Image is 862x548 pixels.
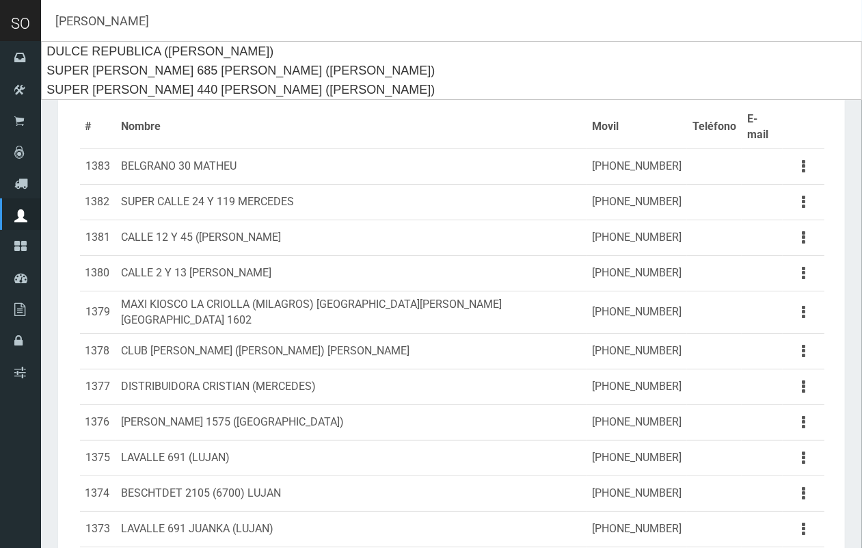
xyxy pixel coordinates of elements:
[79,106,116,148] th: #
[79,405,116,441] td: 1376
[79,184,116,220] td: 1382
[42,42,861,61] div: DULCE REPUBLICA ([PERSON_NAME])
[79,476,116,512] td: 1374
[116,184,587,220] td: SUPER CALLE 24 Y 119 MERCEDES
[42,80,861,99] div: SUPER [PERSON_NAME] 440 [PERSON_NAME] ([PERSON_NAME])
[587,255,687,291] td: [PHONE_NUMBER]
[116,106,587,148] th: Nombre
[79,220,116,255] td: 1381
[42,61,861,80] div: SUPER [PERSON_NAME] 685 [PERSON_NAME] ([PERSON_NAME])
[116,334,587,369] td: CLUB [PERSON_NAME] ([PERSON_NAME]) [PERSON_NAME]
[79,441,116,476] td: 1375
[587,291,687,334] td: [PHONE_NUMBER]
[116,148,587,184] td: BELGRANO 30 MATHEU
[116,441,587,476] td: LAVALLE 691 (LUJAN)
[587,405,687,441] td: [PHONE_NUMBER]
[79,369,116,405] td: 1377
[587,441,687,476] td: [PHONE_NUMBER]
[587,106,687,148] th: Movil
[587,334,687,369] td: [PHONE_NUMBER]
[587,369,687,405] td: [PHONE_NUMBER]
[587,512,687,547] td: [PHONE_NUMBER]
[79,334,116,369] td: 1378
[116,476,587,512] td: BESCHTDET 2105 (6700) LUJAN
[116,220,587,255] td: CALLE 12 Y 45 ([PERSON_NAME]
[116,512,587,547] td: LAVALLE 691 JUANKA (LUJAN)
[79,291,116,334] td: 1379
[116,405,587,441] td: [PERSON_NAME] 1575 ([GEOGRAPHIC_DATA])
[742,106,783,148] th: E-mail
[587,476,687,512] td: [PHONE_NUMBER]
[79,512,116,547] td: 1373
[116,369,587,405] td: DISTRIBUIDORA CRISTIAN (MERCEDES)
[79,255,116,291] td: 1380
[79,148,116,184] td: 1383
[116,291,587,334] td: MAXI KIOSCO LA CRIOLLA (MILAGROS) [GEOGRAPHIC_DATA][PERSON_NAME] [GEOGRAPHIC_DATA] 1602
[587,220,687,255] td: [PHONE_NUMBER]
[116,255,587,291] td: CALLE 2 Y 13 [PERSON_NAME]
[587,184,687,220] td: [PHONE_NUMBER]
[587,148,687,184] td: [PHONE_NUMBER]
[687,106,742,148] th: Teléfono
